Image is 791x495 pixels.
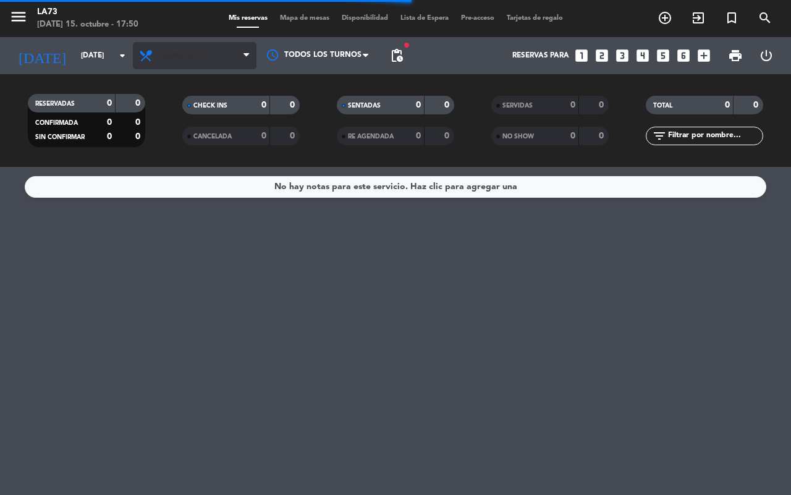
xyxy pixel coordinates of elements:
strong: 0 [570,101,575,109]
span: RESERVADAS [35,101,75,107]
strong: 0 [570,132,575,140]
span: fiber_manual_record [403,41,410,49]
i: looks_two [594,48,610,64]
span: Lista de Espera [394,15,455,22]
strong: 0 [290,101,297,109]
span: pending_actions [389,48,404,63]
span: Pre-acceso [455,15,501,22]
i: looks_4 [635,48,651,64]
span: Mapa de mesas [274,15,336,22]
span: Disponibilidad [336,15,394,22]
i: exit_to_app [691,11,706,25]
strong: 0 [107,118,112,127]
strong: 0 [261,132,266,140]
span: Tarjetas de regalo [501,15,569,22]
span: print [728,48,743,63]
strong: 0 [599,101,606,109]
span: SERVIDAS [502,103,533,109]
div: No hay notas para este servicio. Haz clic para agregar una [274,180,517,194]
strong: 0 [261,101,266,109]
span: NO SHOW [502,133,534,140]
strong: 0 [290,132,297,140]
i: search [758,11,772,25]
input: Filtrar por nombre... [667,129,763,143]
button: menu [9,7,28,30]
i: filter_list [652,129,667,143]
i: [DATE] [9,42,75,69]
i: add_box [696,48,712,64]
i: turned_in_not [724,11,739,25]
i: menu [9,7,28,26]
span: CHECK INS [193,103,227,109]
span: Almuerzo [159,51,202,60]
strong: 0 [135,99,143,108]
strong: 0 [135,132,143,141]
i: add_circle_outline [658,11,672,25]
span: Reservas para [512,51,569,60]
strong: 0 [444,132,452,140]
span: TOTAL [653,103,672,109]
span: CANCELADA [193,133,232,140]
strong: 0 [725,101,730,109]
span: SIN CONFIRMAR [35,134,85,140]
strong: 0 [753,101,761,109]
span: Mis reservas [222,15,274,22]
div: [DATE] 15. octubre - 17:50 [37,19,138,31]
strong: 0 [107,132,112,141]
i: looks_5 [655,48,671,64]
strong: 0 [416,132,421,140]
span: CONFIRMADA [35,120,78,126]
strong: 0 [599,132,606,140]
span: SENTADAS [348,103,381,109]
strong: 0 [135,118,143,127]
i: looks_6 [675,48,692,64]
strong: 0 [107,99,112,108]
div: LOG OUT [751,37,782,74]
strong: 0 [416,101,421,109]
i: power_settings_new [759,48,774,63]
i: looks_one [573,48,590,64]
i: arrow_drop_down [115,48,130,63]
strong: 0 [444,101,452,109]
i: looks_3 [614,48,630,64]
div: LA73 [37,6,138,19]
span: RE AGENDADA [348,133,394,140]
